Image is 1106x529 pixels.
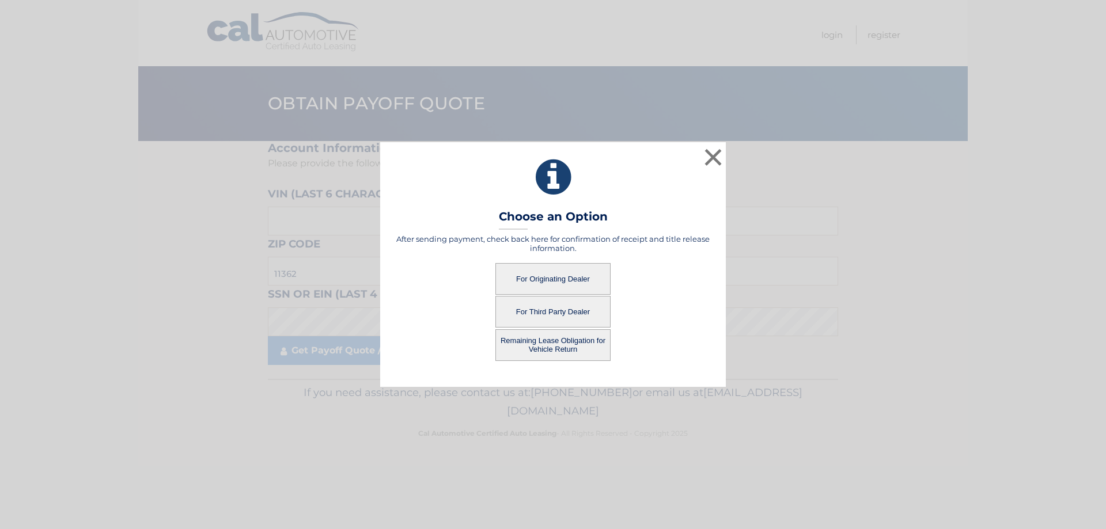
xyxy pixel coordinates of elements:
button: For Originating Dealer [495,263,611,295]
button: × [702,146,725,169]
button: Remaining Lease Obligation for Vehicle Return [495,329,611,361]
h5: After sending payment, check back here for confirmation of receipt and title release information. [395,234,711,253]
button: For Third Party Dealer [495,296,611,328]
h3: Choose an Option [499,210,608,230]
